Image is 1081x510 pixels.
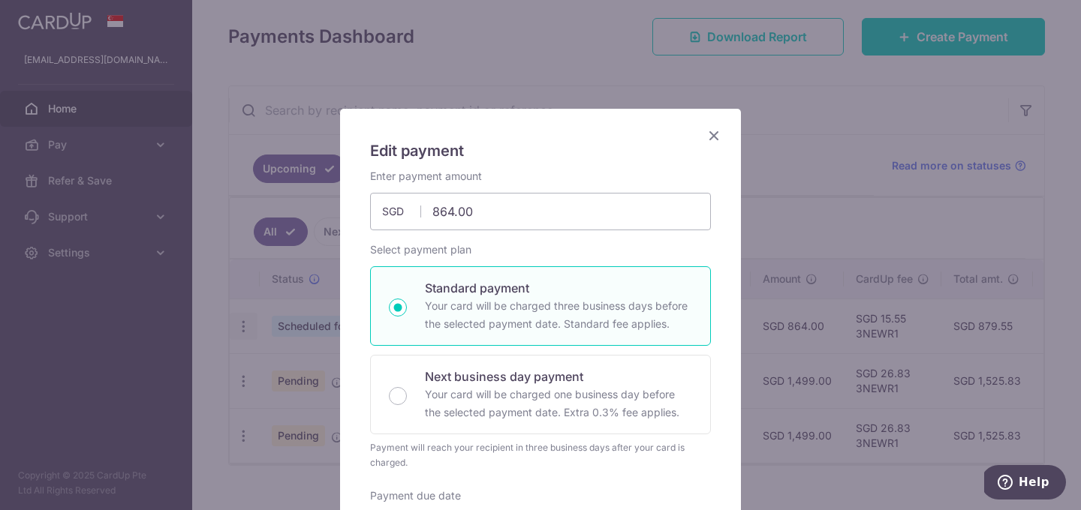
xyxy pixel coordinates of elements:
[984,465,1066,502] iframe: Opens a widget where you can find more information
[382,204,421,219] span: SGD
[370,193,711,230] input: 0.00
[370,440,711,470] div: Payment will reach your recipient in three business days after your card is charged.
[705,127,723,145] button: Close
[425,385,692,421] p: Your card will be charged one business day before the selected payment date. Extra 0.3% fee applies.
[425,367,692,385] p: Next business day payment
[370,169,482,184] label: Enter payment amount
[425,297,692,333] p: Your card will be charged three business days before the selected payment date. Standard fee appl...
[370,139,711,163] h5: Edit payment
[370,488,461,503] label: Payment due date
[370,242,471,257] label: Select payment plan
[425,279,692,297] p: Standard payment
